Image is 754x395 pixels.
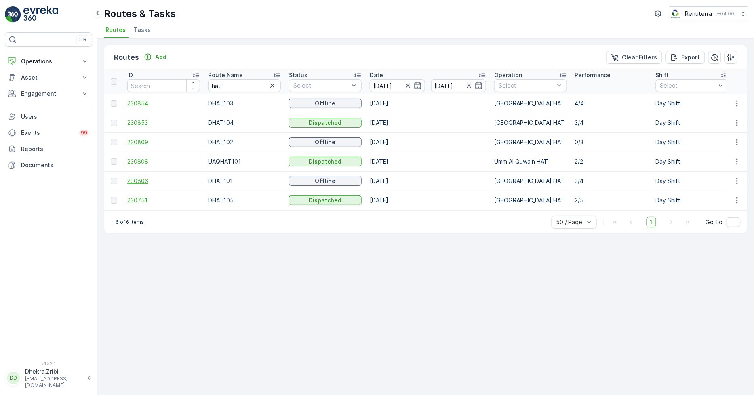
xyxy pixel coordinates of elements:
[208,138,281,146] p: DHAT102
[21,161,89,169] p: Documents
[78,36,86,43] p: ⌘B
[5,368,92,389] button: DDDhekra.Zribi[EMAIL_ADDRESS][DOMAIN_NAME]
[575,138,648,146] p: 0/3
[111,120,117,126] div: Toggle Row Selected
[5,6,21,23] img: logo
[494,177,567,185] p: [GEOGRAPHIC_DATA] HAT
[366,94,490,113] td: [DATE]
[622,53,657,61] p: Clear Filters
[127,71,133,79] p: ID
[289,71,307,79] p: Status
[370,71,383,79] p: Date
[366,152,490,171] td: [DATE]
[127,158,200,166] a: 230808
[315,99,336,107] p: Offline
[114,52,139,63] p: Routes
[127,119,200,127] a: 230853
[141,52,170,62] button: Add
[575,177,648,185] p: 3/4
[208,119,281,127] p: DHAT104
[685,10,712,18] p: Renuterra
[105,26,126,34] span: Routes
[494,138,567,146] p: [GEOGRAPHIC_DATA] HAT
[5,69,92,86] button: Asset
[289,99,362,108] button: Offline
[494,71,522,79] p: Operation
[370,79,425,92] input: dd/mm/yyyy
[5,157,92,173] a: Documents
[575,71,611,79] p: Performance
[111,100,117,107] div: Toggle Row Selected
[208,99,281,107] p: DHAT103
[208,71,243,79] p: Route Name
[5,53,92,69] button: Operations
[23,6,58,23] img: logo_light-DOdMpM7g.png
[666,51,705,64] button: Export
[21,74,76,82] p: Asset
[309,158,342,166] p: Dispatched
[656,158,729,166] p: Day Shift
[656,99,729,107] p: Day Shift
[289,195,362,205] button: Dispatched
[111,178,117,184] div: Toggle Row Selected
[656,119,729,127] p: Day Shift
[127,196,200,204] a: 230751
[127,79,200,92] input: Search
[208,177,281,185] p: DHAT101
[660,82,716,90] p: Select
[5,141,92,157] a: Reports
[670,6,748,21] button: Renuterra(+04:00)
[716,11,736,17] p: ( +04:00 )
[21,129,74,137] p: Events
[315,177,336,185] p: Offline
[309,196,342,204] p: Dispatched
[5,361,92,366] span: v 1.52.1
[706,218,723,226] span: Go To
[494,119,567,127] p: [GEOGRAPHIC_DATA] HAT
[289,157,362,166] button: Dispatched
[366,113,490,132] td: [DATE]
[575,99,648,107] p: 4/4
[494,196,567,204] p: [GEOGRAPHIC_DATA] HAT
[366,191,490,210] td: [DATE]
[127,138,200,146] a: 230809
[494,99,567,107] p: [GEOGRAPHIC_DATA] HAT
[309,119,342,127] p: Dispatched
[575,196,648,204] p: 2/5
[289,176,362,186] button: Offline
[656,196,729,204] p: Day Shift
[289,118,362,128] button: Dispatched
[127,99,200,107] a: 230854
[21,145,89,153] p: Reports
[25,368,83,376] p: Dhekra.Zribi
[499,82,554,90] p: Select
[5,109,92,125] a: Users
[5,125,92,141] a: Events99
[111,197,117,204] div: Toggle Row Selected
[104,7,176,20] p: Routes & Tasks
[431,79,487,92] input: dd/mm/yyyy
[366,132,490,152] td: [DATE]
[670,9,682,18] img: Screenshot_2024-07-26_at_13.33.01.png
[21,113,89,121] p: Users
[366,171,490,191] td: [DATE]
[647,217,656,227] span: 1
[208,158,281,166] p: UAQHAT101
[111,139,117,145] div: Toggle Row Selected
[21,90,76,98] p: Engagement
[315,138,336,146] p: Offline
[656,138,729,146] p: Day Shift
[682,53,700,61] p: Export
[656,71,669,79] p: Shift
[127,177,200,185] a: 230806
[111,158,117,165] div: Toggle Row Selected
[427,81,430,90] p: -
[208,196,281,204] p: DHAT105
[21,57,76,65] p: Operations
[25,376,83,389] p: [EMAIL_ADDRESS][DOMAIN_NAME]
